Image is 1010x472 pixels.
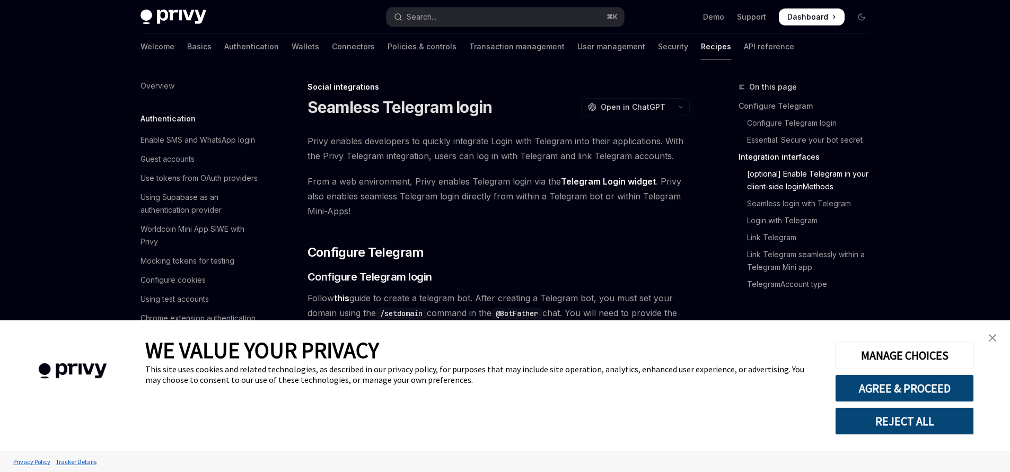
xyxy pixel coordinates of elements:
[739,132,879,148] a: Essential: Secure your bot secret
[132,290,268,309] a: Using test accounts
[407,11,436,23] div: Search...
[140,223,261,248] div: Worldcoin Mini App SIWE with Privy
[581,98,672,116] button: Open in ChatGPT
[140,80,174,92] div: Overview
[835,342,974,369] button: MANAGE CHOICES
[308,82,690,92] div: Social integrations
[132,169,268,188] a: Use tokens from OAuth providers
[308,98,493,117] h1: Seamless Telegram login
[132,251,268,270] a: Mocking tokens for testing
[308,174,690,218] span: From a web environment, Privy enables Telegram login via the . Privy also enables seamless Telegr...
[739,195,879,212] a: Seamless login with Telegram
[739,98,879,115] a: Configure Telegram
[308,134,690,163] span: Privy enables developers to quickly integrate Login with Telegram into their applications. With t...
[387,7,624,27] button: Open search
[140,172,258,185] div: Use tokens from OAuth providers
[308,244,424,261] span: Configure Telegram
[982,327,1003,348] a: close banner
[658,34,688,59] a: Security
[787,12,828,22] span: Dashboard
[779,8,845,25] a: Dashboard
[140,34,174,59] a: Welcome
[739,246,879,276] a: Link Telegram seamlessly within a Telegram Mini app
[140,134,255,146] div: Enable SMS and WhatsApp login
[739,212,879,229] a: Login with Telegram
[577,34,645,59] a: User management
[11,452,53,471] a: Privacy Policy
[737,12,766,22] a: Support
[140,10,206,24] img: dark logo
[308,291,690,335] span: Follow guide to create a telegram bot. After creating a Telegram bot, you must set your domain us...
[140,293,209,305] div: Using test accounts
[739,229,879,246] a: Link Telegram
[132,150,268,169] a: Guest accounts
[308,269,432,284] span: Configure Telegram login
[16,348,129,394] img: company logo
[835,374,974,402] button: AGREE & PROCEED
[145,364,819,385] div: This site uses cookies and related technologies, as described in our privacy policy, for purposes...
[561,176,656,187] a: Telegram Login widget
[132,309,268,328] a: Chrome extension authentication
[53,452,99,471] a: Tracker Details
[469,34,565,59] a: Transaction management
[224,34,279,59] a: Authentication
[739,148,879,165] a: Integration interfaces
[140,274,206,286] div: Configure cookies
[140,312,256,325] div: Chrome extension authentication
[332,34,375,59] a: Connectors
[701,34,731,59] a: Recipes
[334,293,349,304] a: this
[853,8,870,25] button: Toggle dark mode
[739,165,879,195] a: [optional] Enable Telegram in your client-side loginMethods
[132,270,268,290] a: Configure cookies
[607,13,618,21] span: ⌘ K
[132,188,268,220] a: Using Supabase as an authentication provider
[739,115,879,132] a: Configure Telegram login
[140,153,195,165] div: Guest accounts
[703,12,724,22] a: Demo
[744,34,794,59] a: API reference
[140,112,196,125] h5: Authentication
[140,191,261,216] div: Using Supabase as an authentication provider
[292,34,319,59] a: Wallets
[145,336,379,364] span: WE VALUE YOUR PRIVACY
[388,34,456,59] a: Policies & controls
[835,407,974,435] button: REJECT ALL
[739,276,879,293] a: TelegramAccount type
[140,255,234,267] div: Mocking tokens for testing
[491,308,542,319] code: @BotFather
[187,34,212,59] a: Basics
[132,220,268,251] a: Worldcoin Mini App SIWE with Privy
[132,76,268,95] a: Overview
[749,81,797,93] span: On this page
[132,130,268,150] a: Enable SMS and WhatsApp login
[989,334,996,342] img: close banner
[601,102,665,112] span: Open in ChatGPT
[376,308,427,319] code: /setdomain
